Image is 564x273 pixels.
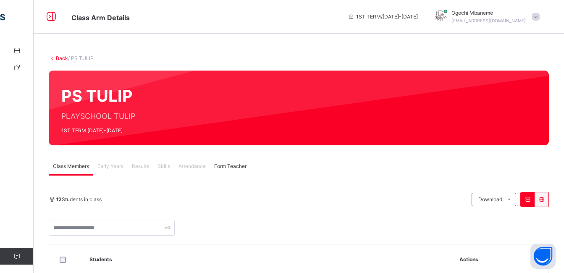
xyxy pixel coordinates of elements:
span: Class Arm Details [71,13,130,22]
span: Skills [157,163,170,170]
span: Students in class [56,196,102,203]
span: Attendance [178,163,206,170]
b: 12 [56,196,62,202]
span: Download [478,196,502,203]
span: / PS TULIP [68,55,94,61]
a: Back [56,55,68,61]
span: session/term information [348,13,418,21]
span: Early Years [97,163,123,170]
button: Open asap [530,244,556,269]
span: Form Teacher [214,163,247,170]
span: Ogechi Mbaneme [451,9,526,17]
div: Ogechi Mbaneme [426,9,544,24]
span: Class Members [53,163,89,170]
span: [EMAIL_ADDRESS][DOMAIN_NAME] [451,18,526,23]
span: Results [132,163,149,170]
